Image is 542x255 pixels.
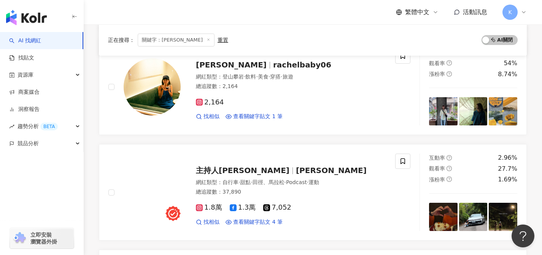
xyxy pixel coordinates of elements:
span: question-circle [447,71,452,77]
a: chrome extension立即安裝 瀏覽器外掛 [10,228,74,249]
a: 查看關鍵字貼文 4 筆 [226,218,283,226]
div: 總追蹤數 ： 2,164 [196,83,386,90]
div: 27.7% [498,165,517,173]
span: 甜點 [240,179,251,185]
img: chrome extension [12,232,27,244]
span: · [244,74,245,80]
img: post-image [459,203,488,231]
span: 正在搜尋 ： [108,37,135,43]
span: · [269,74,270,80]
img: post-image [459,97,488,126]
a: 找貼文 [9,54,34,62]
a: 商案媒合 [9,88,40,96]
a: KOL Avatar[PERSON_NAME]rachelbaby06網紅類型：登山攀岩·飲料·美食·穿搭·旅遊總追蹤數：2,1642,164找相似查看關鍵字貼文 1 筆互動率question-... [99,39,527,135]
span: · [256,74,257,80]
span: 關鍵字：[PERSON_NAME] [138,34,215,47]
span: 1.8萬 [196,204,222,212]
img: post-image [429,97,458,126]
span: rachelbaby06 [273,60,331,69]
span: 立即安裝 瀏覽器外掛 [30,231,57,245]
span: 漲粉率 [429,71,445,77]
span: question-circle [447,155,452,160]
span: 穿搭 [270,74,281,80]
span: 資源庫 [17,66,33,83]
div: 總追蹤數 ： 37,890 [196,188,386,196]
img: KOL Avatar [124,164,181,221]
span: Podcast [286,179,307,185]
a: 查看關鍵字貼文 1 筆 [226,113,283,120]
a: 洞察報告 [9,106,40,113]
span: 旅遊 [283,74,293,80]
img: post-image [429,203,458,231]
span: 互動率 [429,155,445,161]
a: KOL Avatar主持人[PERSON_NAME][PERSON_NAME]網紅類型：自行車·甜點·田徑、馬拉松·Podcast·運動總追蹤數：37,8901.8萬1.3萬7,052找相似查看... [99,144,527,241]
span: 繁體中文 [405,8,429,16]
span: 找相似 [203,113,219,120]
span: · [281,74,282,80]
div: 網紅類型 ： [196,179,386,186]
span: 1.3萬 [230,204,256,212]
span: question-circle [447,176,452,182]
span: · [251,179,252,185]
div: 1.69% [498,175,517,184]
span: 找相似 [203,218,219,226]
img: KOL Avatar [124,58,181,115]
div: BETA [40,123,58,130]
span: question-circle [447,166,452,171]
span: 登山攀岩 [223,74,244,80]
span: 美食 [258,74,269,80]
span: 查看關鍵字貼文 1 筆 [233,113,283,120]
div: 54% [504,59,517,67]
span: · [238,179,240,185]
img: post-image [489,203,517,231]
span: 運動 [308,179,319,185]
span: 活動訊息 [463,8,487,16]
span: [PERSON_NAME] [196,60,267,69]
span: 觀看率 [429,165,445,172]
span: 觀看率 [429,60,445,66]
span: 田徑、馬拉松 [253,179,285,185]
div: 網紅類型 ： [196,73,386,81]
span: 趨勢分析 [17,118,58,135]
span: 2,164 [196,98,224,106]
span: · [285,179,286,185]
span: 自行車 [223,179,238,185]
img: post-image [489,97,517,126]
span: question-circle [447,60,452,66]
span: 查看關鍵字貼文 4 筆 [233,218,283,226]
span: 主持人[PERSON_NAME] [196,166,289,175]
img: logo [6,10,47,25]
span: 漲粉率 [429,176,445,183]
iframe: Help Scout Beacon - Open [512,225,534,247]
span: rise [9,124,14,129]
div: 重置 [218,37,228,43]
a: 找相似 [196,113,219,120]
div: 8.74% [498,70,517,79]
span: 7,052 [263,204,291,212]
span: K [508,8,512,16]
a: searchAI 找網紅 [9,37,41,45]
div: 2.96% [498,154,517,162]
span: 競品分析 [17,135,39,152]
span: 飲料 [245,74,256,80]
span: · [307,179,308,185]
span: [PERSON_NAME] [296,166,367,175]
a: 找相似 [196,218,219,226]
